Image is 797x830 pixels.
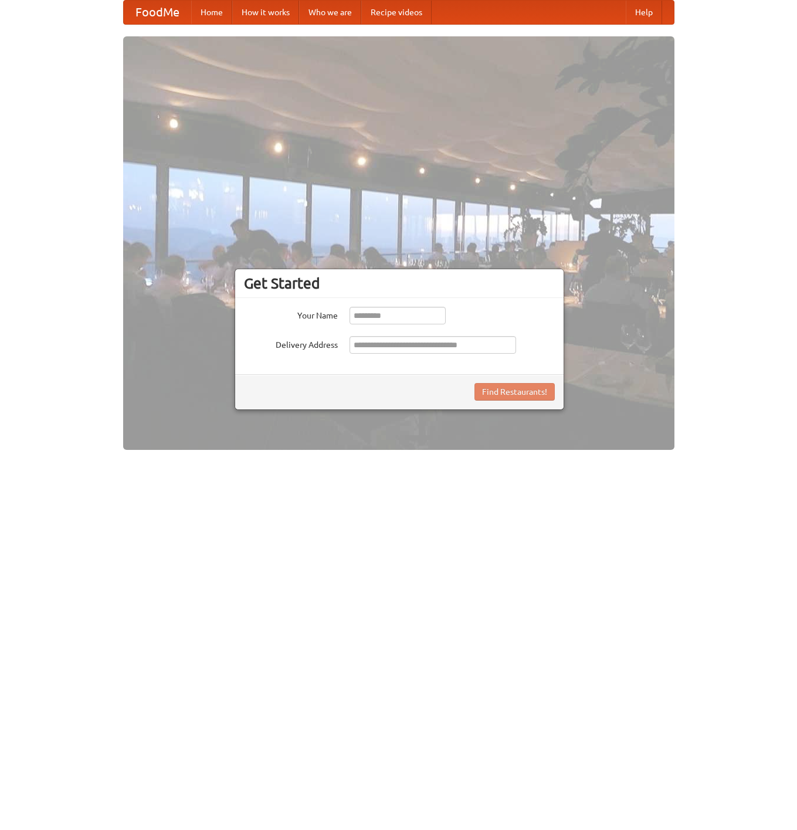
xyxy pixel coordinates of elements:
[626,1,662,24] a: Help
[361,1,432,24] a: Recipe videos
[474,383,555,401] button: Find Restaurants!
[299,1,361,24] a: Who we are
[191,1,232,24] a: Home
[244,307,338,321] label: Your Name
[124,1,191,24] a: FoodMe
[244,336,338,351] label: Delivery Address
[232,1,299,24] a: How it works
[244,275,555,292] h3: Get Started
